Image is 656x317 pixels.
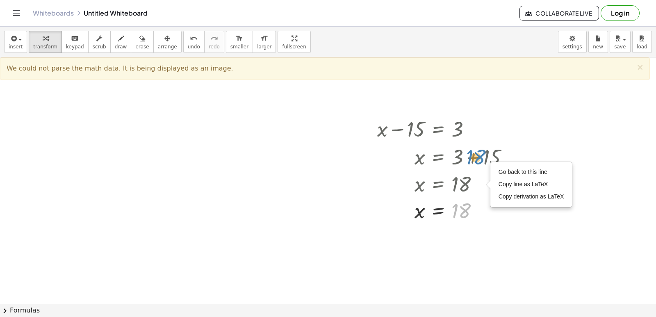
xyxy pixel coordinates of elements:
[131,31,153,53] button: erase
[226,31,253,53] button: format_sizesmaller
[209,44,220,50] span: redo
[282,44,306,50] span: fullscreen
[190,34,198,43] i: undo
[558,31,587,53] button: settings
[33,44,57,50] span: transform
[183,31,205,53] button: undoundo
[9,44,23,50] span: insert
[33,9,74,17] a: Whiteboards
[636,63,644,72] button: ×
[110,31,132,53] button: draw
[499,181,548,187] span: Copy line as LaTeX
[260,34,268,43] i: format_size
[636,62,644,72] span: ×
[614,44,626,50] span: save
[204,31,224,53] button: redoredo
[210,34,218,43] i: redo
[235,34,243,43] i: format_size
[93,44,106,50] span: scrub
[601,5,640,21] button: Log in
[88,31,111,53] button: scrub
[4,31,27,53] button: insert
[563,44,582,50] span: settings
[499,169,547,175] span: Go back to this line
[115,44,127,50] span: draw
[588,31,608,53] button: new
[158,44,177,50] span: arrange
[257,44,271,50] span: larger
[610,31,631,53] button: save
[499,193,564,200] span: Copy derivation as LaTeX
[71,34,79,43] i: keyboard
[278,31,310,53] button: fullscreen
[253,31,276,53] button: format_sizelarger
[526,9,592,17] span: Collaborate Live
[7,64,233,72] span: We could not parse the math data. It is being displayed as an image.
[632,31,652,53] button: load
[153,31,182,53] button: arrange
[66,44,84,50] span: keypad
[29,31,62,53] button: transform
[135,44,149,50] span: erase
[188,44,200,50] span: undo
[230,44,248,50] span: smaller
[593,44,603,50] span: new
[61,31,89,53] button: keyboardkeypad
[519,6,599,21] button: Collaborate Live
[10,7,23,20] button: Toggle navigation
[637,44,647,50] span: load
